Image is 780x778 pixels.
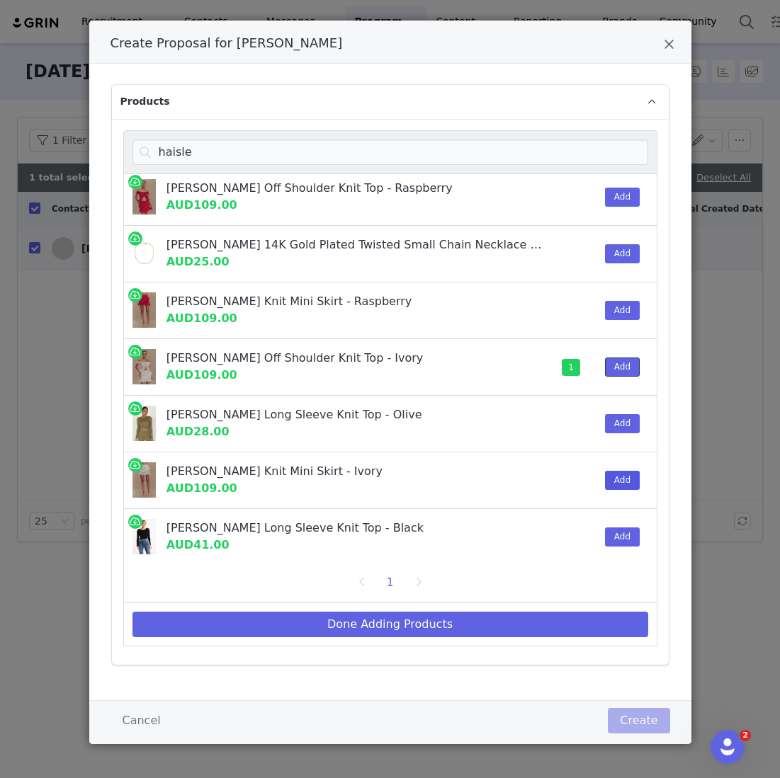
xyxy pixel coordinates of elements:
span: Create Proposal for [PERSON_NAME] [111,35,343,50]
div: [PERSON_NAME] Off Shoulder Knit Top - Ivory [166,350,526,367]
div: [PERSON_NAME] Long Sleeve Knit Top - Olive [166,406,526,423]
div: [PERSON_NAME] Off Shoulder Knit Top - Raspberry [166,180,526,197]
button: Create [608,708,669,733]
input: Search products [132,139,648,165]
button: Done Adding Products [132,612,648,637]
span: AUD109.00 [166,198,237,212]
div: [PERSON_NAME] Knit Mini Skirt - Raspberry [166,293,526,310]
button: Cancel [111,708,173,733]
button: Add [605,357,640,377]
div: [PERSON_NAME] Long Sleeve Knit Top - Black [166,520,526,537]
iframe: Intercom live chat [711,730,745,764]
img: 20230417-meshki-ecomm-new-luxelounge0996.jpg [132,406,156,441]
button: Add [605,527,640,547]
button: Add [605,414,640,433]
span: AUD41.00 [166,538,230,551]
img: 241211_MESHKI_CordiallyInvited_Drp3_06_0145.jpg [132,462,156,498]
span: AUD28.00 [166,425,230,438]
span: AUD109.00 [166,481,237,495]
button: Add [605,301,640,320]
button: Add [605,188,640,207]
button: Add [605,471,640,490]
li: 1 [380,573,401,593]
span: AUD25.00 [166,255,230,268]
div: Create Proposal for Aimee Cheng-Bradshaw [89,21,691,745]
button: Close [664,38,674,55]
img: 241211_MESHKI_CordiallyInvited_Drp3_08_0200.jpg [132,292,156,328]
img: B472021.10.10MESHKI_5177.jpg [132,236,156,271]
span: 2 [740,730,751,741]
img: MESHKI_ECOM_CAPSULE_DROP01_DROP02_DAY02_KATIEKUGIS-S07_041.jpg [132,519,156,554]
span: AUD109.00 [166,368,237,382]
span: Products [120,94,170,109]
div: [PERSON_NAME] 14K Gold Plated Twisted Small Chain Necklace - Gold [166,236,544,253]
span: AUD109.00 [166,311,237,325]
img: 241211_MESHKI_CordiallyInvited_Drp3_06_0139_91439d8a-c108-465b-8c7e-bf756bf01008.jpg [132,349,156,384]
button: Add [605,244,640,263]
img: 241211_MESHKI_CordiallyInvited_Drp3_08_0197_912c2357-3d5e-4f9f-9d9e-1340771edeaf.jpg [132,179,156,214]
div: [PERSON_NAME] Knit Mini Skirt - Ivory [166,463,526,480]
span: 1 [562,359,580,376]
